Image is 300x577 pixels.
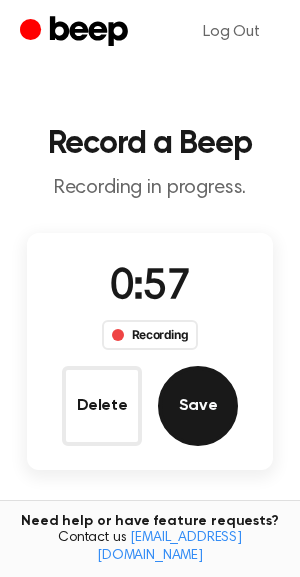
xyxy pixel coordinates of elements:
div: Recording [102,320,199,350]
a: Log Out [183,8,280,56]
button: Save Audio Record [158,366,238,446]
h1: Record a Beep [16,128,284,160]
button: Delete Audio Record [62,366,142,446]
p: Recording in progress. [16,176,284,201]
span: 0:57 [110,267,190,309]
span: Contact us [12,530,288,565]
a: [EMAIL_ADDRESS][DOMAIN_NAME] [97,531,242,563]
a: Beep [20,13,133,52]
